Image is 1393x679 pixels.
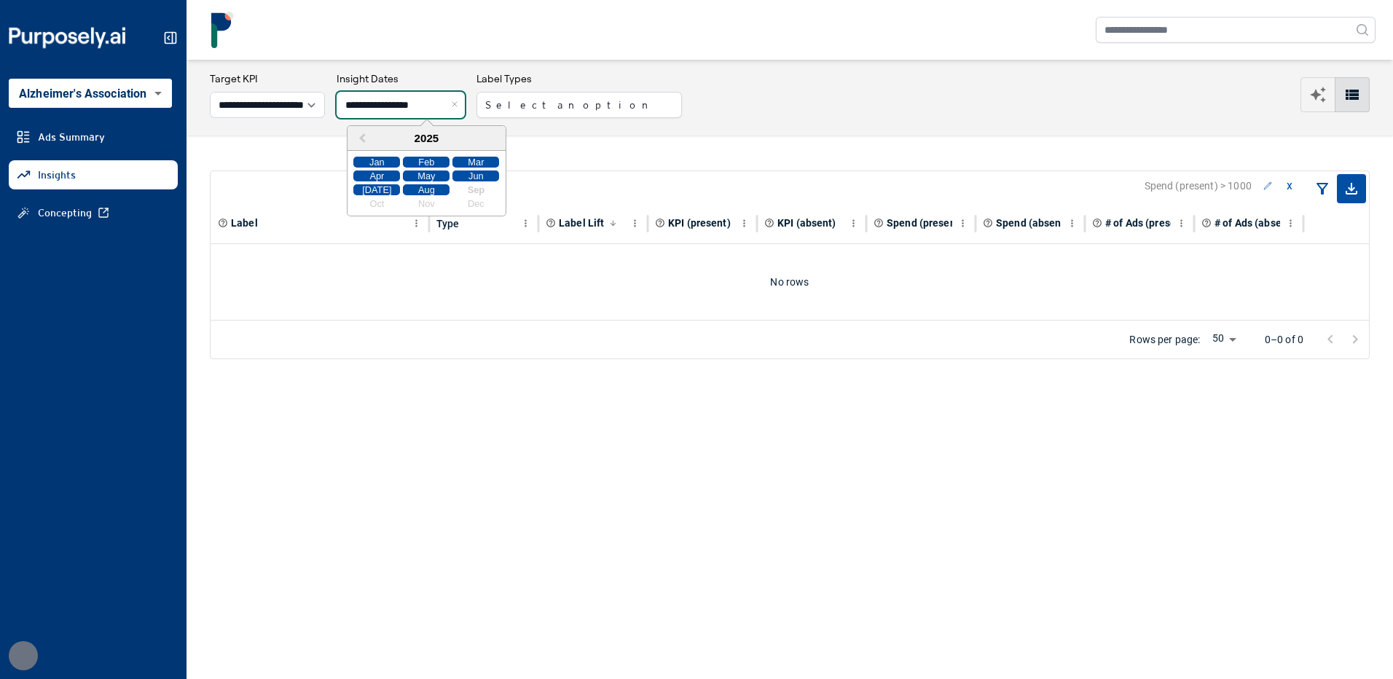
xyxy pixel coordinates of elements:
svg: Element or component part of the ad [218,218,228,228]
h3: Label Types [476,71,682,86]
div: Choose May 2025 [403,170,450,181]
button: Spend (present) column menu [954,214,972,232]
button: Sort [605,216,621,231]
span: Ads Summary [38,130,105,144]
div: Not available December 2025 [452,198,499,209]
div: Choose August 2025 [403,184,450,195]
div: Not available November 2025 [403,198,450,209]
div: Choose Date [347,125,506,216]
button: Label column menu [407,214,425,232]
img: logo [204,12,240,48]
a: Concepting [9,198,178,227]
h3: Target KPI [210,71,325,86]
div: Choose April 2025 [353,170,400,181]
div: No rows [211,244,1369,320]
button: KPI (present) column menu [735,214,753,232]
svg: Total spend on all ads where label is absent [983,218,993,228]
p: Rows per page: [1129,332,1200,347]
div: Month January, 2025 [352,155,501,211]
div: Not available September 2025 [452,184,499,195]
button: Select an option [476,92,682,118]
div: Choose July 2025 [353,184,400,195]
span: Spend (present) [887,216,963,230]
span: Spend (present) > 1000 [1145,178,1252,193]
span: Concepting [38,205,92,220]
div: Type [436,218,460,229]
svg: Total number of ads where label is present [1092,218,1102,228]
div: 2025 [348,126,506,151]
button: Label Lift column menu [626,214,644,232]
span: Label [231,216,258,230]
div: Choose January 2025 [353,157,400,168]
div: Choose February 2025 [403,157,450,168]
button: Type column menu [517,214,535,232]
span: Export as CSV [1337,174,1366,203]
svg: Aggregate KPI value of all ads where label is absent [764,218,774,228]
button: # of Ads (present) column menu [1172,214,1190,232]
svg: Total spend on all ads where label is present [874,218,884,228]
p: 0–0 of 0 [1265,332,1303,347]
div: Alzheimer's Association [9,79,172,108]
div: Not available October 2025 [353,198,400,209]
span: Insights [38,168,76,182]
div: Choose June 2025 [452,170,499,181]
a: Ads Summary [9,122,178,152]
button: KPI (absent) column menu [844,214,863,232]
button: x [1284,174,1295,197]
div: 50 [1206,330,1241,349]
span: KPI (present) [668,216,731,230]
span: Label Lift [559,216,604,230]
button: Previous Year [349,127,372,151]
button: # of Ads (absent) column menu [1282,214,1300,232]
button: Spend (absent) column menu [1063,214,1081,232]
button: Close [449,92,465,118]
div: Choose March 2025 [452,157,499,168]
svg: Primary effectiveness metric calculated as a relative difference (% change) in the chosen KPI whe... [546,218,556,228]
a: Insights [9,160,178,189]
svg: Total number of ads where label is absent [1201,218,1212,228]
span: # of Ads (present) [1105,216,1189,230]
span: Spend (absent) [996,216,1069,230]
span: KPI (absent) [777,216,836,230]
span: # of Ads (absent) [1215,216,1295,230]
svg: Aggregate KPI value of all ads where label is present [655,218,665,228]
h3: Insight Dates [337,71,465,86]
